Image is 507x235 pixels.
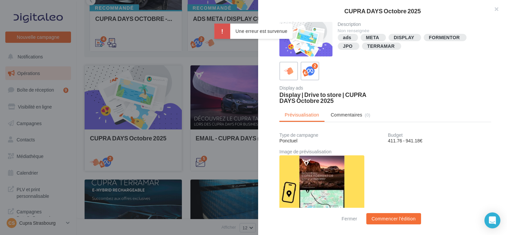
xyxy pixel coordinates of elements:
div: Budget [388,133,491,137]
div: JPO [343,44,353,49]
div: META [366,35,379,40]
div: Ponctuel [279,137,383,144]
div: Description [338,22,486,27]
div: DISPLAY [394,35,414,40]
span: Commentaires [331,112,362,118]
div: Type de campagne [279,133,383,137]
span: (0) [365,112,370,118]
div: Non renseignée [338,28,486,34]
div: Display | Drive to store | CUPRA DAYS Octobre 2025 [279,92,383,104]
div: 2 [312,63,318,69]
img: c14277d021d3d8fb152ebb9bcd2e0253.jpg [279,155,364,230]
div: CUPRA DAYS Octobre 2025 [269,8,496,14]
div: FORMENTOR [429,35,460,40]
div: ads [343,35,351,40]
div: Display ads [279,86,383,90]
div: Une erreur est survenue [214,24,293,39]
button: Fermer [339,215,360,223]
div: Open Intercom Messenger [484,212,500,228]
div: TERRAMAR [367,44,395,49]
div: 411.76 - 941.18€ [388,137,491,144]
button: Commencer l'édition [366,213,421,224]
div: Image de prévisualisation [279,149,491,154]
